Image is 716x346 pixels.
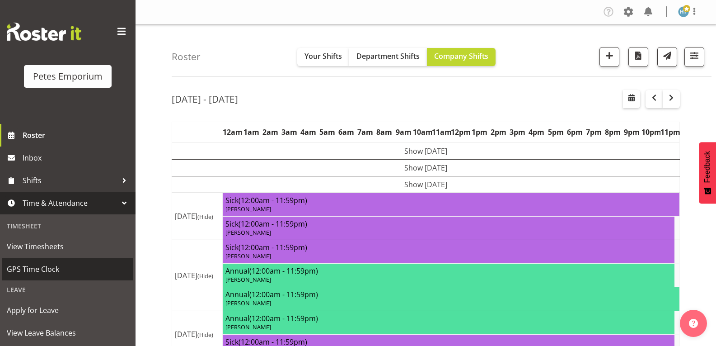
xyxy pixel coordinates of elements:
[225,196,677,205] h4: Sick
[225,275,271,284] span: [PERSON_NAME]
[239,219,307,229] span: (12:00am - 11:59pm)
[356,122,375,142] th: 7am
[432,122,451,142] th: 11am
[623,90,640,108] button: Select a specific date within the roster.
[33,70,103,83] div: Petes Emporium
[172,176,680,193] td: Show [DATE]
[678,6,689,17] img: helena-tomlin701.jpg
[299,122,318,142] th: 4am
[239,242,307,252] span: (12:00am - 11:59pm)
[249,313,318,323] span: (12:00am - 11:59pm)
[508,122,527,142] th: 3pm
[641,122,660,142] th: 10pm
[527,122,546,142] th: 4pm
[225,299,271,307] span: [PERSON_NAME]
[172,142,680,160] td: Show [DATE]
[394,122,413,142] th: 9am
[172,52,201,62] h4: Roster
[225,219,671,228] h4: Sick
[225,314,671,323] h4: Annual
[23,151,131,165] span: Inbox
[2,299,133,322] a: Apply for Leave
[239,195,307,205] span: (12:00am - 11:59pm)
[703,151,711,183] span: Feedback
[318,122,337,142] th: 5am
[23,196,117,210] span: Time & Attendance
[584,122,603,142] th: 7pm
[197,213,213,221] span: (Hide)
[172,93,238,105] h2: [DATE] - [DATE]
[622,122,641,142] th: 9pm
[304,51,342,61] span: Your Shifts
[172,159,680,176] td: Show [DATE]
[599,47,619,67] button: Add a new shift
[699,142,716,204] button: Feedback - Show survey
[2,217,133,235] div: Timesheet
[489,122,508,142] th: 2pm
[225,252,271,260] span: [PERSON_NAME]
[337,122,356,142] th: 6am
[225,228,271,237] span: [PERSON_NAME]
[225,290,677,299] h4: Annual
[197,331,213,339] span: (Hide)
[470,122,489,142] th: 1pm
[280,122,299,142] th: 3am
[7,262,129,276] span: GPS Time Clock
[427,48,496,66] button: Company Shifts
[546,122,565,142] th: 5pm
[249,289,318,299] span: (12:00am - 11:59pm)
[225,266,671,275] h4: Annual
[172,193,223,240] td: [DATE]
[225,205,271,213] span: [PERSON_NAME]
[2,235,133,258] a: View Timesheets
[23,128,131,142] span: Roster
[7,23,81,41] img: Rosterit website logo
[7,326,129,340] span: View Leave Balances
[7,240,129,253] span: View Timesheets
[565,122,584,142] th: 6pm
[349,48,427,66] button: Department Shifts
[434,51,488,61] span: Company Shifts
[23,174,117,187] span: Shifts
[356,51,420,61] span: Department Shifts
[223,122,242,142] th: 12am
[684,47,704,67] button: Filter Shifts
[2,280,133,299] div: Leave
[2,322,133,344] a: View Leave Balances
[689,319,698,328] img: help-xxl-2.png
[242,122,261,142] th: 1am
[660,122,680,142] th: 11pm
[451,122,470,142] th: 12pm
[225,323,271,331] span: [PERSON_NAME]
[628,47,648,67] button: Download a PDF of the roster according to the set date range.
[297,48,349,66] button: Your Shifts
[261,122,280,142] th: 2am
[657,47,677,67] button: Send a list of all shifts for the selected filtered period to all rostered employees.
[7,303,129,317] span: Apply for Leave
[197,272,213,280] span: (Hide)
[2,258,133,280] a: GPS Time Clock
[413,122,432,142] th: 10am
[249,266,318,276] span: (12:00am - 11:59pm)
[172,240,223,311] td: [DATE]
[603,122,622,142] th: 8pm
[375,122,394,142] th: 8am
[225,243,671,252] h4: Sick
